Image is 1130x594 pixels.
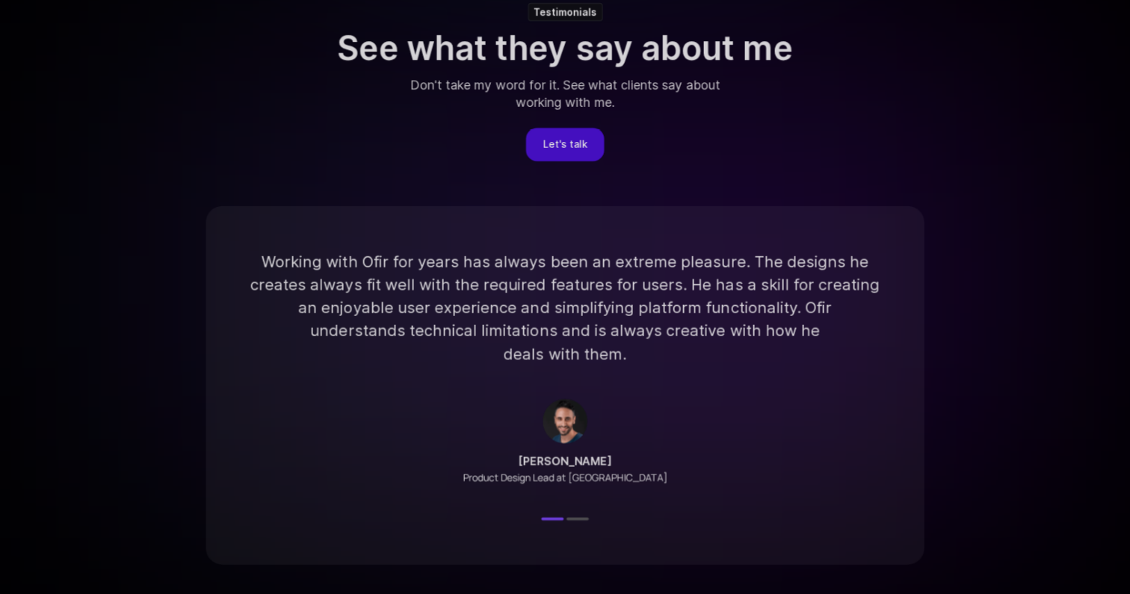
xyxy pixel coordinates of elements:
a: Let's talk [526,128,605,161]
p: Testimonials [534,6,597,19]
p: Don't take my word for it. See what clients say about working with me. [392,75,738,111]
p: Let's talk [543,138,587,150]
p: Product Design Lead at [GEOGRAPHIC_DATA] [463,472,667,484]
p: Working with Ofir for years has always been an extreme pleasure. The designs he creates always fi... [250,250,880,365]
p: See what they say about me [268,27,862,70]
p: [PERSON_NAME] [518,454,612,468]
